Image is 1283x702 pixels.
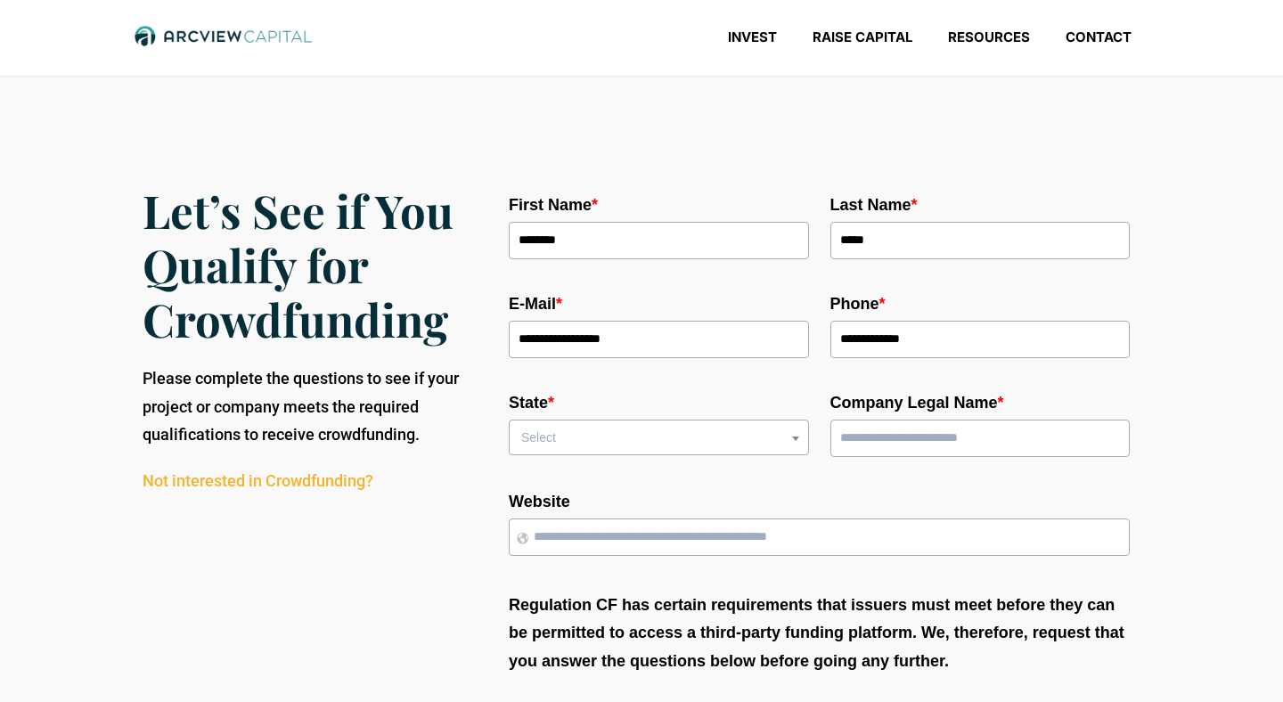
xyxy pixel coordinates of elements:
label: State [509,395,809,411]
a: Invest [710,29,795,46]
label: Last Name [830,197,1131,213]
label: Company Legal Name [830,395,1131,411]
label: Website [509,494,1130,510]
label: First Name [509,197,809,213]
a: Contact [1048,29,1149,46]
h3: Let’s See if You Qualify for Crowdfunding [143,184,480,347]
label: E-Mail [509,296,809,312]
a: Not interested in Crowdfunding? [143,471,373,490]
a: Resources [930,29,1048,46]
p: Regulation CF has certain requirements that issuers must meet before they can be permitted to acc... [509,592,1130,676]
a: Raise Capital [795,29,930,46]
p: Please complete the questions to see if your project or company meets the required qualifications... [143,364,480,449]
span: Select [521,430,556,445]
label: Phone [830,296,1131,312]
